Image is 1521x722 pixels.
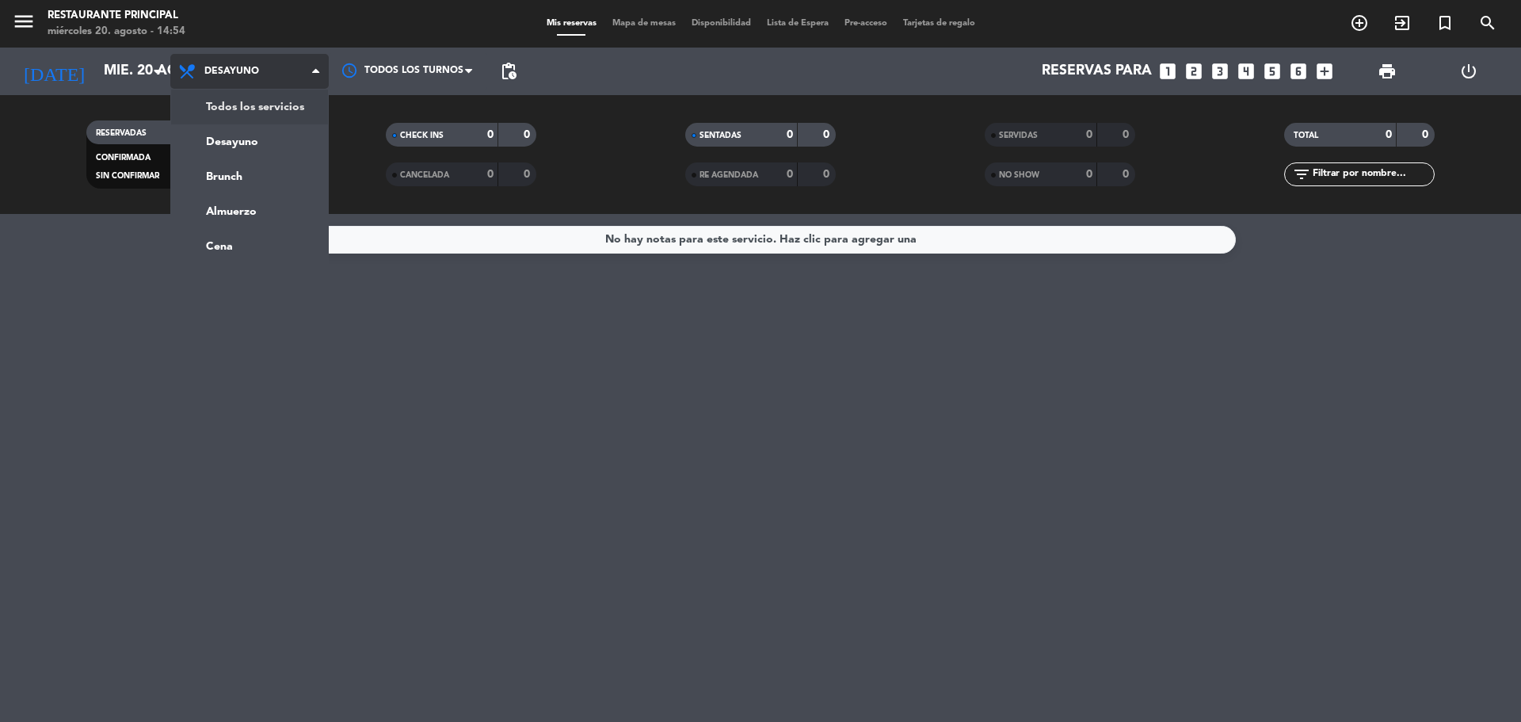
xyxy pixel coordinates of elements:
[524,169,533,180] strong: 0
[1123,169,1132,180] strong: 0
[1428,48,1509,95] div: LOG OUT
[48,8,185,24] div: Restaurante Principal
[1262,61,1283,82] i: looks_5
[895,19,983,28] span: Tarjetas de regalo
[487,129,494,140] strong: 0
[1086,169,1092,180] strong: 0
[999,132,1038,139] span: SERVIDAS
[524,129,533,140] strong: 0
[700,171,758,179] span: RE AGENDADA
[1350,13,1369,32] i: add_circle_outline
[605,231,917,249] div: No hay notas para este servicio. Haz clic para agregar una
[48,24,185,40] div: miércoles 20. agosto - 14:54
[1210,61,1230,82] i: looks_3
[837,19,895,28] span: Pre-acceso
[12,10,36,33] i: menu
[400,132,444,139] span: CHECK INS
[604,19,684,28] span: Mapa de mesas
[1422,129,1431,140] strong: 0
[171,229,328,264] a: Cena
[12,10,36,39] button: menu
[700,132,741,139] span: SENTADAS
[204,66,259,77] span: Desayuno
[1288,61,1309,82] i: looks_6
[1478,13,1497,32] i: search
[1123,129,1132,140] strong: 0
[1386,129,1392,140] strong: 0
[171,124,328,159] a: Desayuno
[1236,61,1256,82] i: looks_4
[1459,62,1478,81] i: power_settings_new
[147,62,166,81] i: arrow_drop_down
[1378,62,1397,81] span: print
[1086,129,1092,140] strong: 0
[12,54,96,89] i: [DATE]
[171,194,328,229] a: Almuerzo
[1311,166,1434,183] input: Filtrar por nombre...
[787,169,793,180] strong: 0
[1184,61,1204,82] i: looks_two
[400,171,449,179] span: CANCELADA
[1292,165,1311,184] i: filter_list
[1294,132,1318,139] span: TOTAL
[1314,61,1335,82] i: add_box
[1435,13,1454,32] i: turned_in_not
[96,172,159,180] span: SIN CONFIRMAR
[787,129,793,140] strong: 0
[823,169,833,180] strong: 0
[759,19,837,28] span: Lista de Espera
[171,90,328,124] a: Todos los servicios
[171,159,328,194] a: Brunch
[1393,13,1412,32] i: exit_to_app
[1157,61,1178,82] i: looks_one
[96,154,151,162] span: CONFIRMADA
[487,169,494,180] strong: 0
[539,19,604,28] span: Mis reservas
[684,19,759,28] span: Disponibilidad
[499,62,518,81] span: pending_actions
[96,129,147,137] span: RESERVADAS
[1042,63,1152,79] span: Reservas para
[823,129,833,140] strong: 0
[999,171,1039,179] span: NO SHOW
